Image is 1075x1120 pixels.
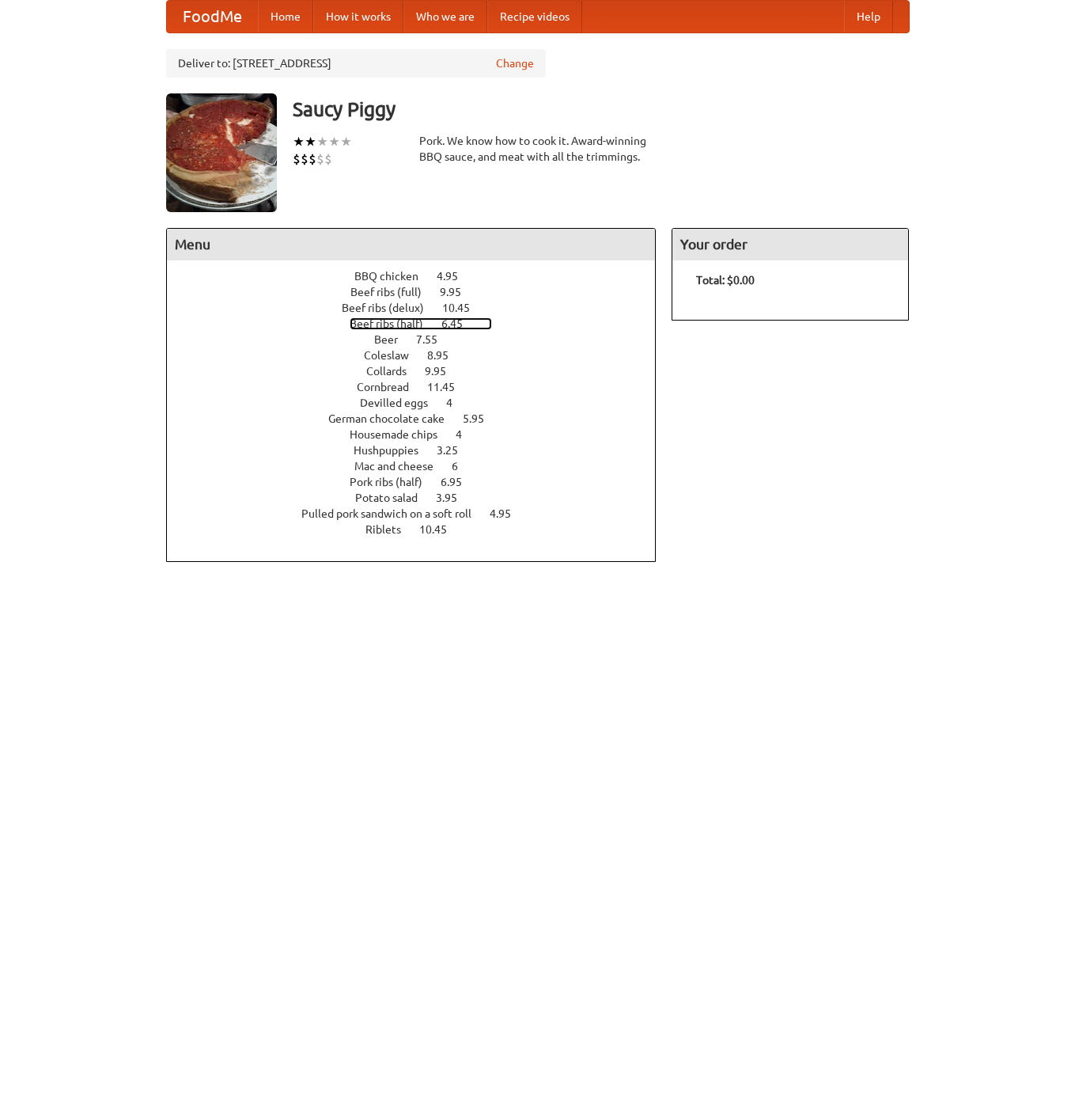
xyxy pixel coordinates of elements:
img: angular.jpg [166,93,277,212]
h4: Your order [672,229,908,260]
a: Pulled pork sandwich on a soft roll 4.95 [301,507,540,520]
span: Mac and cheese [354,460,449,473]
a: Devilled eggs 4 [360,397,482,409]
span: Collards [366,365,422,378]
span: 7.55 [416,333,453,346]
div: Deliver to: [STREET_ADDRESS] [166,49,546,78]
span: 6 [452,460,474,473]
a: Beef ribs (delux) 10.45 [342,302,499,314]
a: How it works [313,1,403,32]
span: Potato salad [355,492,433,504]
li: ★ [340,133,352,150]
a: Help [844,1,893,32]
span: Coleslaw [364,349,425,362]
a: Housemade chips 4 [350,428,491,441]
a: Mac and cheese 6 [354,460,487,473]
span: 8.95 [427,349,464,362]
span: 10.45 [442,302,486,314]
li: $ [301,150,308,168]
span: 10.45 [419,523,463,536]
a: BBQ chicken 4.95 [354,270,487,283]
a: Change [496,55,534,71]
span: Pulled pork sandwich on a soft roll [301,507,487,520]
span: 11.45 [427,381,471,393]
span: 4.95 [490,507,527,520]
li: ★ [293,133,305,150]
span: 5.95 [463,412,500,425]
span: Hushpuppies [354,444,434,457]
a: Pork ribs (half) 6.95 [350,476,491,488]
h3: Saucy Piggy [293,93,910,125]
span: 6.95 [441,476,478,488]
span: Cornbread [357,381,425,393]
b: Total: $0.00 [696,274,755,287]
span: German chocolate cake [328,412,460,425]
li: $ [308,150,316,168]
a: FoodMe [167,1,258,32]
h4: Menu [167,229,656,260]
span: Devilled eggs [360,397,444,409]
a: Potato salad 3.95 [355,492,486,504]
a: Home [258,1,313,32]
a: Collards 9.95 [366,365,475,378]
span: 4.95 [437,270,474,283]
span: 9.95 [425,365,462,378]
a: Coleslaw 8.95 [364,349,478,362]
li: $ [324,150,332,168]
a: Beef ribs (half) 6.45 [350,317,492,330]
span: Beef ribs (half) [350,317,439,330]
span: Housemade chips [350,428,453,441]
span: Beef ribs (full) [350,286,437,298]
span: 3.25 [437,444,474,457]
span: Pork ribs (half) [350,476,438,488]
span: 6.45 [441,317,479,330]
a: Riblets 10.45 [365,523,476,536]
li: $ [293,150,301,168]
span: BBQ chicken [354,270,434,283]
span: Beer [374,333,414,346]
span: Riblets [365,523,417,536]
li: ★ [305,133,316,150]
li: ★ [316,133,328,150]
a: Cornbread 11.45 [357,381,484,393]
span: 4 [456,428,478,441]
a: Beef ribs (full) 9.95 [350,286,490,298]
a: Beer 7.55 [374,333,467,346]
div: Pork. We know how to cook it. Award-winning BBQ sauce, and meat with all the trimmings. [419,133,657,165]
a: Who we are [403,1,487,32]
li: $ [316,150,324,168]
span: 3.95 [436,492,473,504]
a: German chocolate cake 5.95 [328,412,513,425]
a: Recipe videos [487,1,582,32]
a: Hushpuppies 3.25 [354,444,487,457]
span: 4 [446,397,468,409]
span: 9.95 [440,286,477,298]
li: ★ [328,133,340,150]
span: Beef ribs (delux) [342,302,440,314]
